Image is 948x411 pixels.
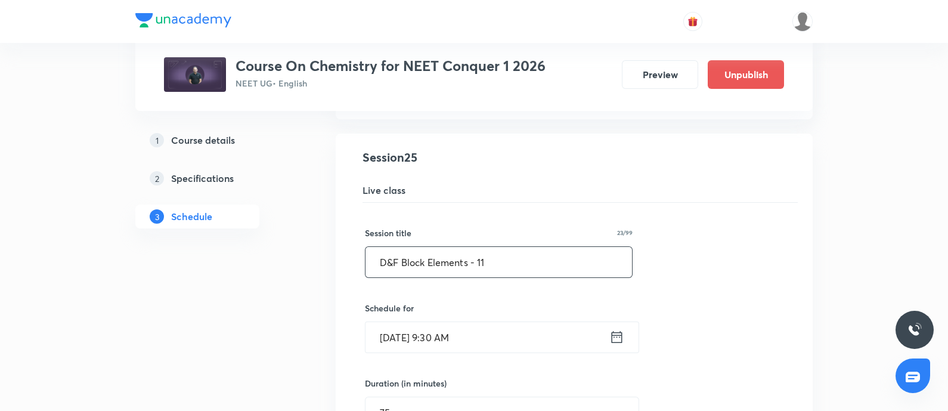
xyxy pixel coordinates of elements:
[171,133,235,147] h5: Course details
[150,171,164,186] p: 2
[708,60,784,89] button: Unpublish
[907,323,922,337] img: ttu
[236,77,546,89] p: NEET UG • English
[365,377,447,390] h6: Duration (in minutes)
[150,133,164,147] p: 1
[683,12,702,31] button: avatar
[171,209,212,224] h5: Schedule
[135,13,231,27] img: Company Logo
[135,166,298,190] a: 2Specifications
[164,57,226,92] img: b9c2ec30ee4a4328b1bab8e7caceaafd.jpg
[135,128,298,152] a: 1Course details
[365,302,633,314] h6: Schedule for
[363,183,798,197] h5: Live class
[365,247,632,277] input: A great title is short, clear and descriptive
[687,16,698,27] img: avatar
[236,57,546,75] h3: Course On Chemistry for NEET Conquer 1 2026
[363,149,798,166] h4: Session 25
[617,230,633,236] p: 23/99
[622,60,698,89] button: Preview
[150,209,164,224] p: 3
[365,227,411,239] h6: Session title
[792,11,813,32] img: Gopal ram
[135,13,231,30] a: Company Logo
[171,171,234,186] h5: Specifications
